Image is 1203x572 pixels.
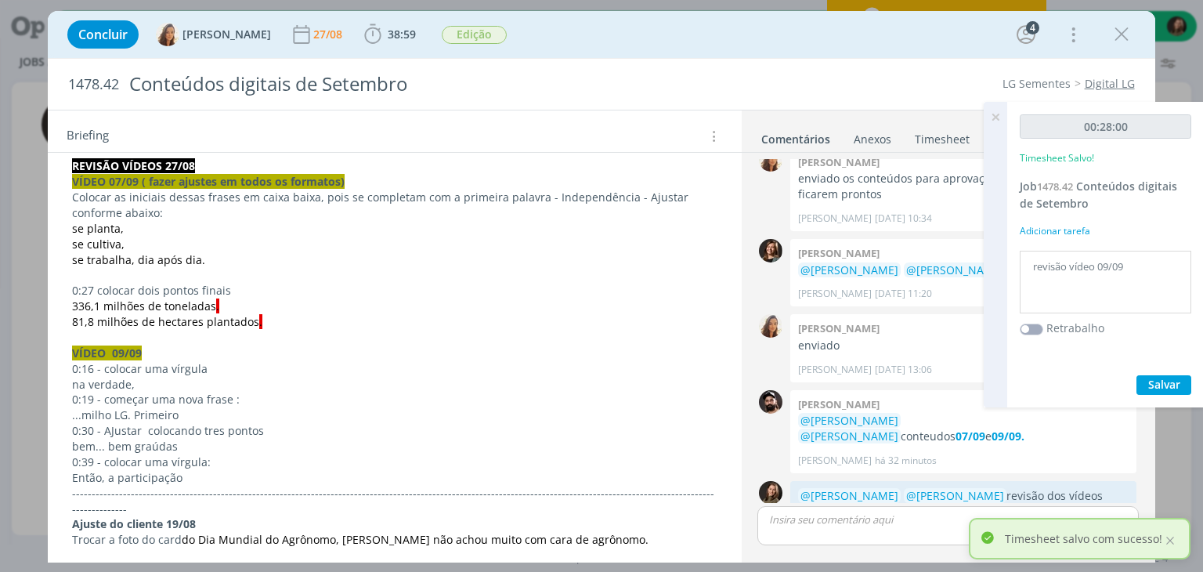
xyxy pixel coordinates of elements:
[800,262,898,277] span: @[PERSON_NAME]
[360,22,420,47] button: 38:59
[759,390,782,414] img: B
[67,126,109,147] span: Briefing
[78,28,128,41] span: Concluir
[156,23,271,46] button: V[PERSON_NAME]
[1136,375,1191,395] button: Salvar
[875,363,932,377] span: [DATE] 13:06
[72,532,717,548] p: Trocar a foto do card
[72,252,205,267] span: se trabalha, dia após dia.
[759,148,782,172] img: V
[875,212,932,226] span: [DATE] 10:34
[313,29,345,40] div: 27/08
[442,26,507,44] span: Edição
[72,237,125,252] span: se cultiva,
[798,287,872,301] p: [PERSON_NAME]
[72,439,717,454] p: bem... bem graúdas
[956,429,985,443] a: 07/09
[72,221,124,236] span: se planta,
[72,190,717,221] p: Colocar as iniciais dessas frases em caixa baixa, pois se completam com a primeira palavra - Inde...
[72,174,345,189] strong: VÍDEO 07/09 ( fazer ajustes em todos os formatos)
[854,132,891,147] div: Anexos
[72,407,717,423] p: ...milho LG. Primeiro
[72,314,259,329] span: 81,8 milhões de hectares plantados
[1020,179,1177,211] span: Conteúdos digitais de Setembro
[72,158,195,173] strong: REVISÃO VÍDEOS 27/08
[68,76,119,93] span: 1478.42
[1046,320,1104,336] label: Retrabalho
[182,532,648,547] span: do Dia Mundial do Agrônomo, [PERSON_NAME] não achou muito com cara de agrônomo.
[1148,377,1180,392] span: Salvar
[1020,224,1191,238] div: Adicionar tarefa
[875,287,932,301] span: [DATE] 11:20
[1085,76,1135,91] a: Digital LG
[72,377,717,393] p: na verdade,
[800,413,898,428] span: @[PERSON_NAME]
[72,454,717,470] p: 0:39 - colocar uma vírgula:
[72,423,717,439] p: 0:30 - AJustar colocando tres pontos
[1013,22,1039,47] button: 4
[798,397,880,411] b: [PERSON_NAME]
[906,262,1004,277] span: @[PERSON_NAME]
[1020,151,1094,165] p: Timesheet Salvo!
[798,454,872,468] p: [PERSON_NAME]
[72,299,216,313] span: 336,1 milhões de toneladas
[798,321,880,335] b: [PERSON_NAME]
[441,25,508,45] button: Edição
[182,29,271,40] span: [PERSON_NAME]
[760,125,831,147] a: Comentários
[798,488,1129,520] p: revisão dos vídeos feita. Comentários de ajustes no briefing
[1026,21,1039,34] div: 4
[216,299,219,313] span: .
[388,27,416,42] span: 38:59
[1002,76,1071,91] a: LG Sementes
[72,486,717,517] p: -------------------------------------------------------------------------------------------------...
[798,246,880,260] b: [PERSON_NAME]
[906,488,1004,503] span: @[PERSON_NAME]
[48,11,1154,563] div: dialog
[798,155,880,169] b: [PERSON_NAME]
[72,283,717,299] p: 0:27 colocar dois pontos finais
[759,314,782,338] img: V
[875,454,937,468] span: há 32 minutos
[1020,179,1177,211] a: Job1478.42Conteúdos digitais de Setembro
[122,65,684,103] div: Conteúdos digitais de Setembro
[156,23,179,46] img: V
[992,429,1024,443] a: 09/09.
[798,338,1129,353] p: enviado
[800,429,898,443] span: @[PERSON_NAME]
[800,488,898,503] span: @[PERSON_NAME]
[798,171,1129,203] p: enviado os conteúdos para aprovação, vídeos mandamos após ficarem prontos
[259,314,262,329] span: .
[798,262,1129,278] p: View atualizada .
[759,239,782,262] img: L
[72,516,196,531] strong: Ajuste do cliente 19/08
[72,470,717,486] p: Então, a participação
[67,20,139,49] button: Concluir
[798,413,1129,445] p: conteudos e
[1005,530,1162,547] p: Timesheet salvo com sucesso!
[72,361,717,377] p: 0:16 - colocar uma vírgula
[72,346,142,360] strong: VÍDEO 09/09
[759,481,782,505] img: J
[798,212,872,226] p: [PERSON_NAME]
[72,392,717,407] p: 0:19 - começar uma nova frase :
[798,363,872,377] p: [PERSON_NAME]
[914,125,970,147] a: Timesheet
[1037,179,1073,194] span: 1478.42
